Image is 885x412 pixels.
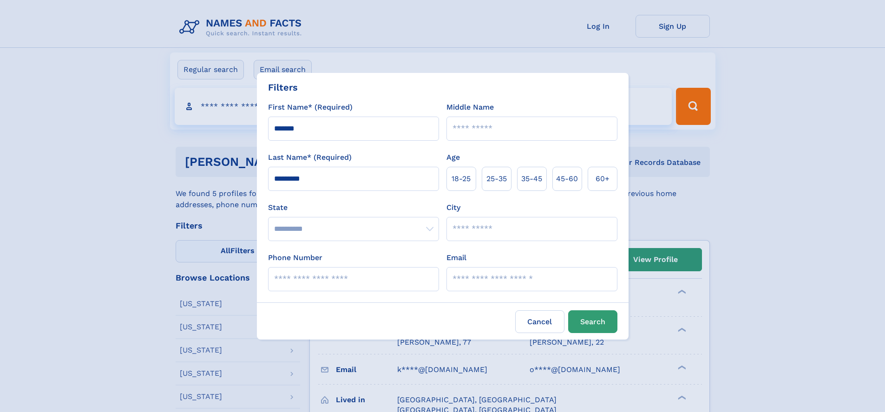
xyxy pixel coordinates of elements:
[515,310,564,333] label: Cancel
[268,152,352,163] label: Last Name* (Required)
[486,173,507,184] span: 25‑35
[268,102,353,113] label: First Name* (Required)
[446,152,460,163] label: Age
[446,252,466,263] label: Email
[446,102,494,113] label: Middle Name
[596,173,610,184] span: 60+
[268,202,439,213] label: State
[452,173,471,184] span: 18‑25
[268,252,322,263] label: Phone Number
[556,173,578,184] span: 45‑60
[568,310,617,333] button: Search
[268,80,298,94] div: Filters
[446,202,460,213] label: City
[521,173,542,184] span: 35‑45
